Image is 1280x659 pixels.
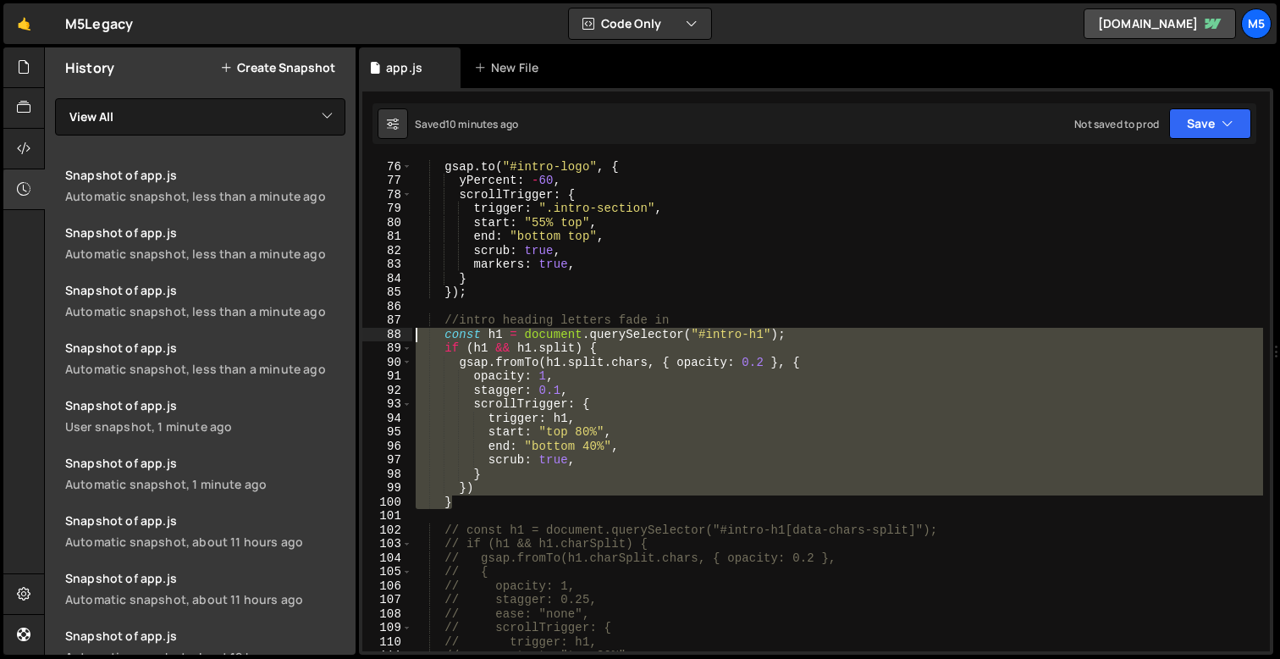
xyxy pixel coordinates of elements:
div: 100 [362,496,412,510]
a: Snapshot of app.jsAutomatic snapshot, less than a minute ago [55,272,356,329]
a: 🤙 [3,3,45,44]
div: app.js [386,59,422,76]
a: Snapshot of app.js Automatic snapshot, 1 minute ago [55,445,356,502]
a: Snapshot of app.js User snapshot, 1 minute ago [55,387,356,445]
h2: History [65,58,114,77]
div: Snapshot of app.js [65,512,345,529]
div: Automatic snapshot, less than a minute ago [65,303,345,319]
div: 109 [362,621,412,635]
div: 95 [362,425,412,440]
button: Create Snapshot [220,61,335,75]
div: 83 [362,258,412,272]
div: 80 [362,216,412,230]
div: 103 [362,537,412,551]
div: Saved [415,117,518,131]
div: 98 [362,468,412,482]
div: M5Legacy [65,14,133,34]
div: 10 minutes ago [445,117,518,131]
div: Snapshot of app.js [65,282,345,298]
div: 76 [362,160,412,174]
div: 107 [362,593,412,607]
div: 96 [362,440,412,454]
div: 90 [362,356,412,370]
div: 106 [362,579,412,594]
div: Automatic snapshot, less than a minute ago [65,361,345,377]
div: 89 [362,341,412,356]
button: Code Only [569,8,711,39]
div: Snapshot of app.js [65,455,345,471]
div: 82 [362,244,412,258]
div: 97 [362,453,412,468]
a: Snapshot of app.jsAutomatic snapshot, less than a minute ago [55,157,356,214]
a: Snapshot of app.js Automatic snapshot, about 11 hours ago [55,502,356,560]
div: 104 [362,551,412,566]
div: Automatic snapshot, 1 minute ago [65,476,345,492]
div: Snapshot of app.js [65,167,345,183]
a: Snapshot of app.jsAutomatic snapshot, less than a minute ago [55,329,356,387]
div: Snapshot of app.js [65,340,345,356]
div: 79 [362,202,412,216]
div: 81 [362,230,412,244]
div: 77 [362,174,412,188]
div: 110 [362,635,412,650]
div: 105 [362,565,412,579]
div: Automatic snapshot, less than a minute ago [65,246,345,262]
div: User snapshot, 1 minute ago [65,418,345,435]
div: New File [474,59,545,76]
div: 84 [362,272,412,286]
div: Snapshot of app.js [65,570,345,586]
a: M5 [1241,8,1272,39]
div: 94 [362,412,412,426]
button: Save [1169,108,1251,139]
div: Snapshot of app.js [65,397,345,413]
div: 108 [362,607,412,622]
div: Snapshot of app.js [65,628,345,644]
div: 99 [362,481,412,496]
div: 87 [362,313,412,328]
div: 78 [362,188,412,202]
div: Snapshot of app.js [65,224,345,241]
a: [DOMAIN_NAME] [1084,8,1236,39]
a: Snapshot of app.js Automatic snapshot, about 11 hours ago [55,560,356,617]
div: Automatic snapshot, less than a minute ago [65,188,345,204]
div: Not saved to prod [1074,117,1159,131]
div: Automatic snapshot, about 11 hours ago [65,534,345,550]
div: 86 [362,300,412,314]
div: 102 [362,523,412,538]
div: 91 [362,369,412,384]
div: 101 [362,509,412,523]
div: 85 [362,285,412,300]
div: 93 [362,397,412,412]
a: Snapshot of app.jsAutomatic snapshot, less than a minute ago [55,214,356,272]
div: 92 [362,384,412,398]
div: Automatic snapshot, about 11 hours ago [65,591,345,607]
div: 88 [362,328,412,342]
